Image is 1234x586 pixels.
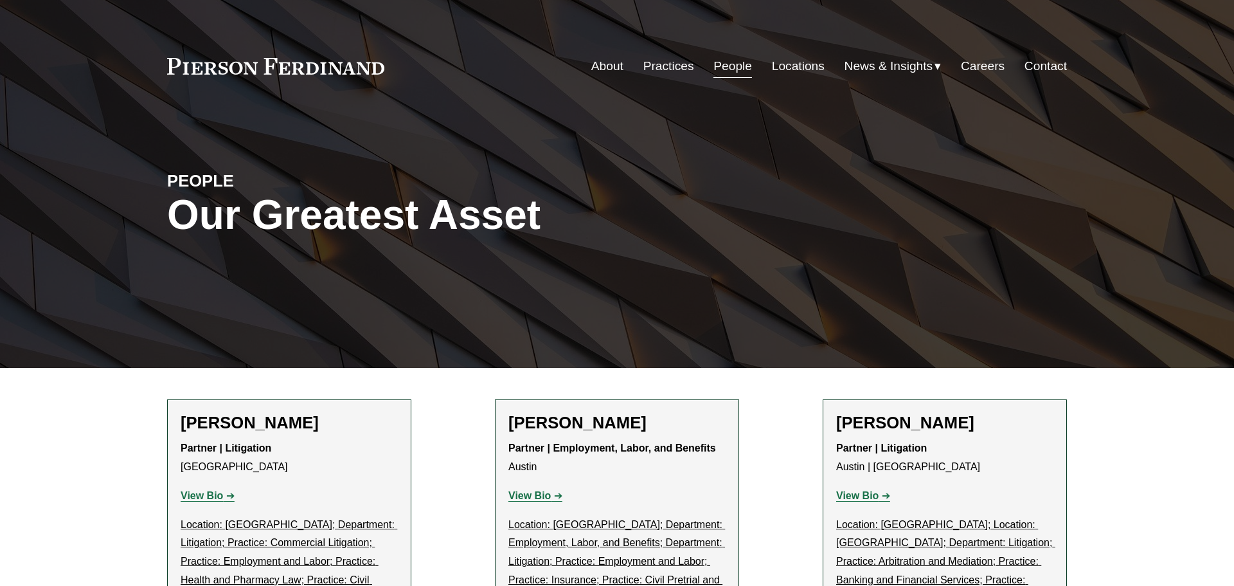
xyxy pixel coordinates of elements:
[836,439,1053,477] p: Austin | [GEOGRAPHIC_DATA]
[591,54,623,78] a: About
[508,443,716,453] strong: Partner | Employment, Labor, and Benefits
[961,54,1005,78] a: Careers
[508,439,726,477] p: Austin
[508,490,562,501] a: View Bio
[1024,54,1067,78] a: Contact
[772,54,825,78] a: Locations
[845,54,942,78] a: folder dropdown
[181,439,398,477] p: [GEOGRAPHIC_DATA]
[181,443,271,453] strong: Partner | Litigation
[181,413,398,433] h2: [PERSON_NAME]
[643,54,694,78] a: Practices
[181,490,235,501] a: View Bio
[836,443,927,453] strong: Partner | Litigation
[845,55,933,78] span: News & Insights
[167,192,767,239] h1: Our Greatest Asset
[836,490,879,501] strong: View Bio
[713,54,752,78] a: People
[508,490,551,501] strong: View Bio
[508,413,726,433] h2: [PERSON_NAME]
[836,413,1053,433] h2: [PERSON_NAME]
[181,490,223,501] strong: View Bio
[167,170,392,191] h4: PEOPLE
[836,490,890,501] a: View Bio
